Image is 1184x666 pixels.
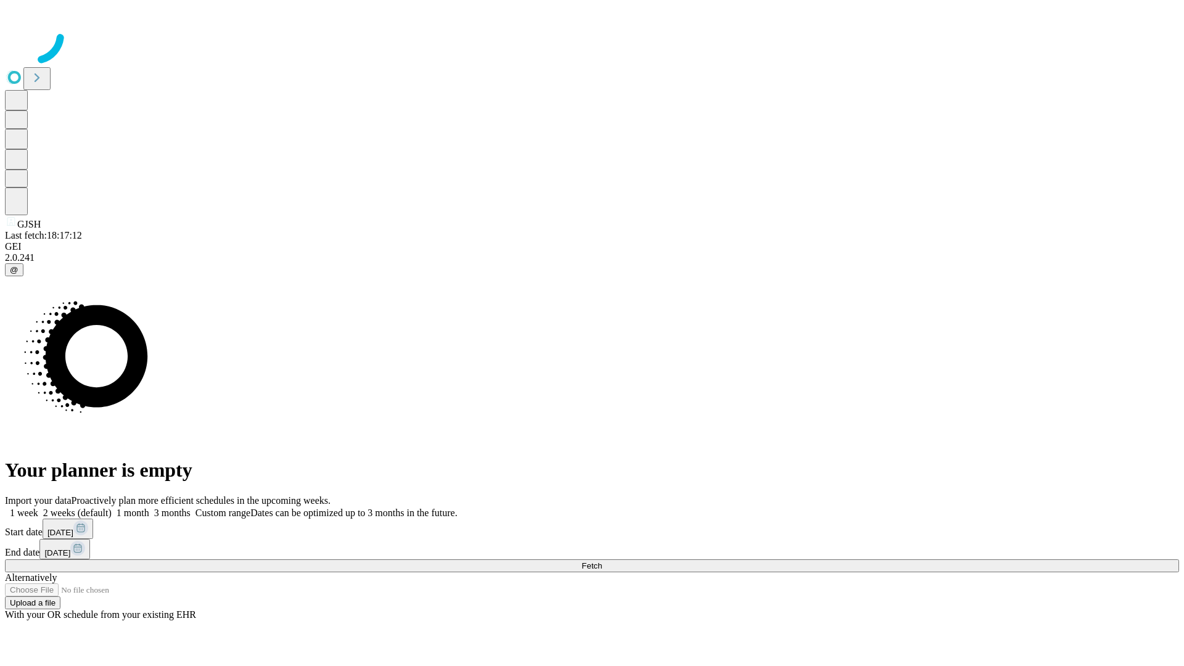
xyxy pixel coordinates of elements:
[250,508,457,518] span: Dates can be optimized up to 3 months in the future.
[44,548,70,557] span: [DATE]
[5,459,1179,482] h1: Your planner is empty
[5,596,60,609] button: Upload a file
[72,495,331,506] span: Proactively plan more efficient schedules in the upcoming weeks.
[582,561,602,570] span: Fetch
[5,539,1179,559] div: End date
[10,265,18,274] span: @
[5,263,23,276] button: @
[5,230,82,240] span: Last fetch: 18:17:12
[43,508,112,518] span: 2 weeks (default)
[5,241,1179,252] div: GEI
[43,519,93,539] button: [DATE]
[5,252,1179,263] div: 2.0.241
[17,219,41,229] span: GJSH
[47,528,73,537] span: [DATE]
[117,508,149,518] span: 1 month
[39,539,90,559] button: [DATE]
[154,508,191,518] span: 3 months
[5,495,72,506] span: Import your data
[5,559,1179,572] button: Fetch
[5,572,57,583] span: Alternatively
[195,508,250,518] span: Custom range
[10,508,38,518] span: 1 week
[5,609,196,620] span: With your OR schedule from your existing EHR
[5,519,1179,539] div: Start date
